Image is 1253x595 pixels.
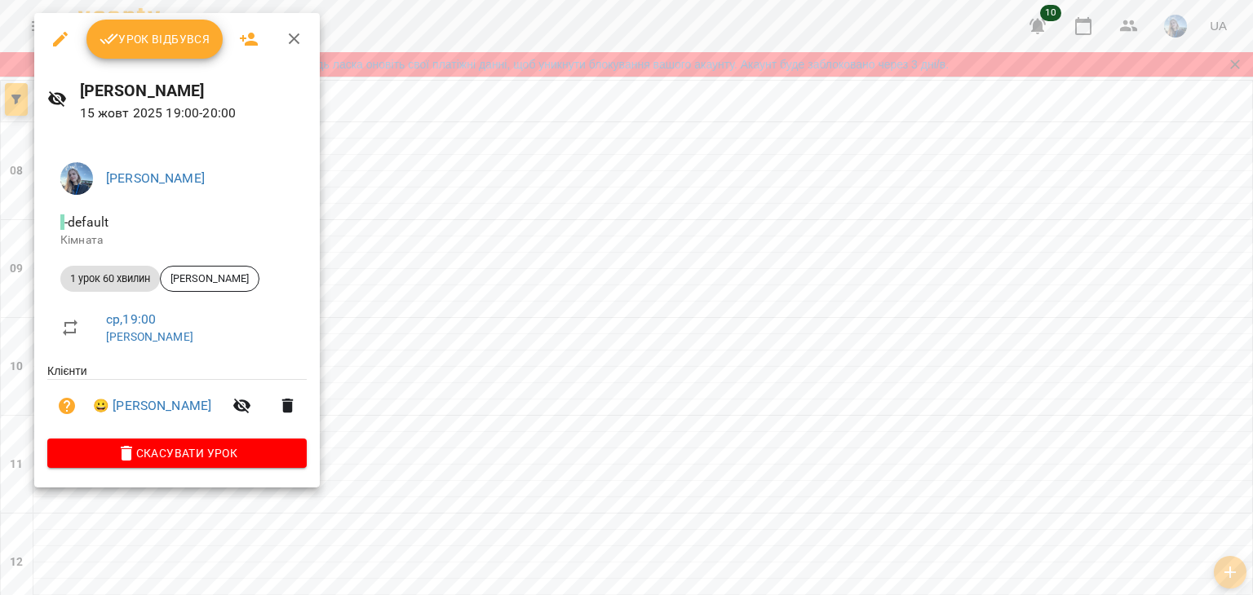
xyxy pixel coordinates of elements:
a: 😀 [PERSON_NAME] [93,396,211,416]
span: [PERSON_NAME] [161,271,259,286]
span: - default [60,214,112,230]
a: ср , 19:00 [106,311,156,327]
ul: Клієнти [47,363,307,439]
a: [PERSON_NAME] [106,170,205,186]
div: [PERSON_NAME] [160,266,259,292]
span: Скасувати Урок [60,443,294,463]
span: Урок відбувся [100,29,210,49]
h6: [PERSON_NAME] [80,78,308,104]
p: Кімната [60,232,294,249]
a: [PERSON_NAME] [106,330,193,343]
span: 1 урок 60 хвилин [60,271,160,286]
img: 724ce00d611b3b3e8f36e7afb626c206.jpeg [60,162,93,195]
p: 15 жовт 2025 19:00 - 20:00 [80,104,308,123]
button: Візит ще не сплачено. Додати оплату? [47,386,86,425]
button: Урок відбувся [86,20,224,59]
button: Скасувати Урок [47,439,307,468]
